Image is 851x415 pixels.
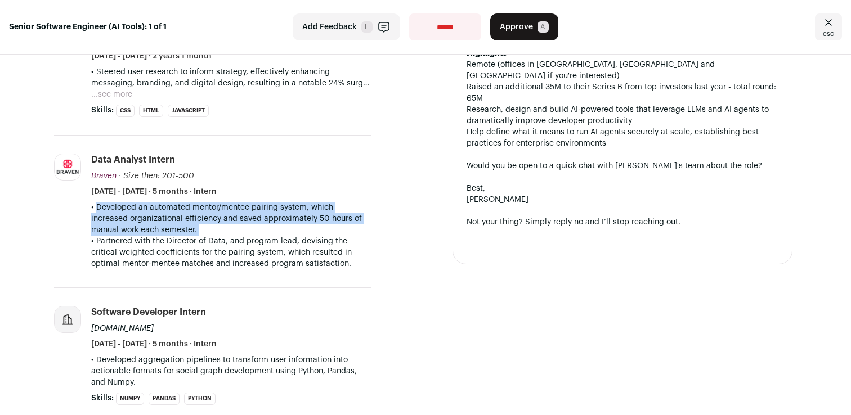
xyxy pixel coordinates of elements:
[91,393,114,404] span: Skills:
[500,21,533,33] span: Approve
[490,13,558,40] button: Approve A
[91,172,117,180] span: Braven
[91,89,132,100] button: ...see more
[91,202,371,236] p: • Developed an automated mentor/mentee pairing system, which increased organizational efficiency ...
[91,306,206,318] div: Software Developer Intern
[91,186,217,197] span: [DATE] - [DATE] · 5 months · Intern
[538,21,549,33] span: A
[91,66,371,89] p: • Steered user research to inform strategy, effectively enhancing messaging, branding, and digita...
[91,105,114,116] span: Skills:
[91,154,175,166] div: Data Analyst Intern
[91,51,212,62] span: [DATE] - [DATE] · 2 years 1 month
[149,393,180,405] li: Pandas
[467,183,778,194] div: Best,
[823,29,834,38] span: esc
[9,21,167,33] strong: Senior Software Engineer (AI Tools): 1 of 1
[91,236,371,269] p: • Partnered with the Director of Data, and program lead, devising the critical weighted coefficie...
[55,154,80,180] img: 257aec757220abf64eac58d01b98ad33ed8d28aafc3dee92360df32ba40dd3e6.jpg
[302,21,357,33] span: Add Feedback
[91,324,154,332] span: [DOMAIN_NAME]
[119,172,194,180] span: · Size then: 201-500
[467,104,778,127] li: Research, design and build AI-powered tools that leverage LLMs and AI agents to dramatically impr...
[467,216,778,228] div: Not your thing? Simply reply no and I’ll stop reaching out.
[116,105,135,117] li: CSS
[184,393,216,405] li: Python
[467,194,778,205] div: [PERSON_NAME]
[293,13,400,40] button: Add Feedback F
[361,21,373,33] span: F
[467,127,778,149] li: Help define what it means to run AI agents securely at scale, establishing best practices for ent...
[91,339,217,350] span: [DATE] - [DATE] · 5 months · Intern
[815,13,842,40] a: Close
[91,354,371,388] p: • Developed aggregation pipelines to transform user information into actionable formats for socia...
[467,59,778,82] li: Remote (offices in [GEOGRAPHIC_DATA], [GEOGRAPHIC_DATA] and [GEOGRAPHIC_DATA] if you're interested)
[467,82,778,104] li: Raised an additional 35M to their Series B from top investors last year - total round: 65M
[467,160,778,172] div: Would you be open to a quick chat with [PERSON_NAME]'s team about the role?
[168,105,209,117] li: JavaScript
[55,306,80,332] img: company-logo-placeholder-414d4e2ec0e2ddebbe968bf319fdfe5acfe0c9b87f798d344e800bc9a89632a0.png
[116,393,144,405] li: NumPy
[139,105,163,117] li: HTML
